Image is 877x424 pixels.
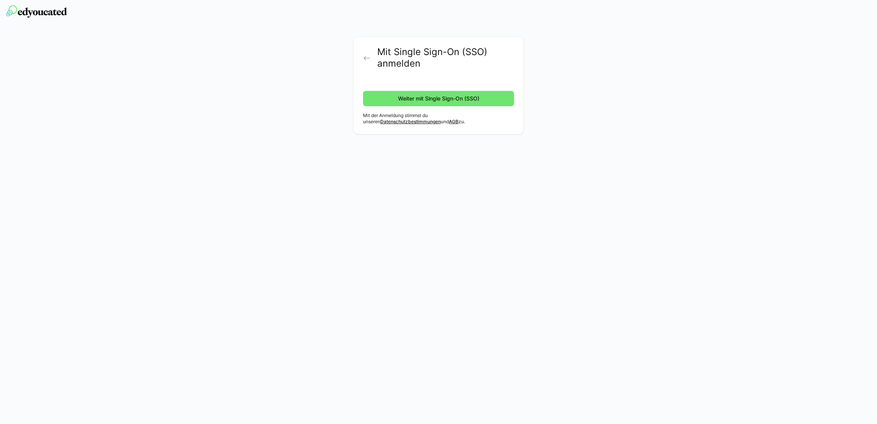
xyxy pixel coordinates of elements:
img: edyoucated [6,5,67,18]
a: Datenschutzbestimmungen [380,119,441,124]
a: AGB [449,119,459,124]
p: Mit der Anmeldung stimmst du unseren und zu. [363,112,514,125]
h2: Mit Single Sign-On (SSO) anmelden [377,46,514,69]
button: Weiter mit Single Sign-On (SSO) [363,91,514,106]
span: Weiter mit Single Sign-On (SSO) [397,95,481,102]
